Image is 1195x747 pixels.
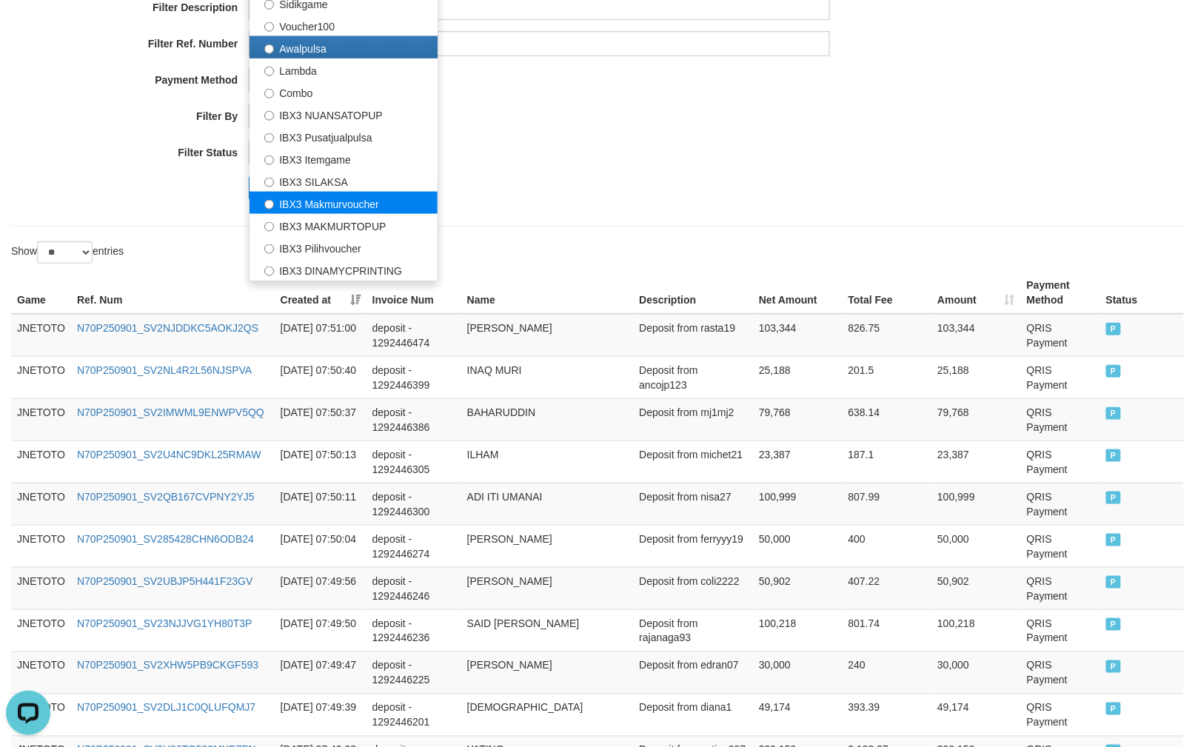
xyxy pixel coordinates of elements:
td: [DATE] 07:50:40 [275,356,366,398]
td: [PERSON_NAME] [461,525,634,567]
td: 50,000 [753,525,842,567]
td: 30,000 [753,651,842,694]
td: JNETOTO [11,398,71,441]
input: IBX3 DINAMYCPRINTING [264,267,274,276]
td: Deposit from rajanaga93 [633,609,753,651]
td: ILHAM [461,441,634,483]
td: 100,999 [753,483,842,525]
td: QRIS Payment [1021,441,1100,483]
input: Lambda [264,67,274,76]
td: [DATE] 07:50:11 [275,483,366,525]
span: PAID [1106,492,1121,504]
label: Awalpulsa [250,36,438,58]
span: PAID [1106,576,1121,589]
td: 187.1 [843,441,932,483]
td: 201.5 [843,356,932,398]
td: deposit - 1292446225 [366,651,461,694]
td: [DATE] 07:50:37 [275,398,366,441]
th: Description [633,272,753,314]
label: IBX3 Pilihvoucher [250,236,438,258]
td: QRIS Payment [1021,314,1100,357]
td: 49,174 [753,694,842,736]
td: [PERSON_NAME] [461,567,634,609]
td: deposit - 1292446305 [366,441,461,483]
input: IBX3 Pilihvoucher [264,244,274,254]
td: deposit - 1292446246 [366,567,461,609]
td: 100,218 [931,609,1020,651]
span: PAID [1106,365,1121,378]
td: 100,999 [931,483,1020,525]
td: [PERSON_NAME] [461,651,634,694]
span: PAID [1106,449,1121,462]
th: Ref. Num [71,272,275,314]
label: IBX3 Makmurvoucher [250,192,438,214]
label: Lambda [250,58,438,81]
td: 23,387 [931,441,1020,483]
td: [DATE] 07:50:04 [275,525,366,567]
td: INAQ MURI [461,356,634,398]
span: PAID [1106,660,1121,673]
a: N70P250901_SV2IMWML9ENWPV5QQ [77,406,264,418]
input: IBX3 Itemgame [264,155,274,165]
td: deposit - 1292446474 [366,314,461,357]
label: Show entries [11,241,124,264]
td: Deposit from ancojp123 [633,356,753,398]
td: SAID [PERSON_NAME] [461,609,634,651]
td: 49,174 [931,694,1020,736]
td: [DATE] 07:49:56 [275,567,366,609]
td: QRIS Payment [1021,694,1100,736]
td: 100,218 [753,609,842,651]
td: QRIS Payment [1021,483,1100,525]
td: JNETOTO [11,609,71,651]
th: Payment Method [1021,272,1100,314]
select: Showentries [37,241,93,264]
td: JNETOTO [11,314,71,357]
input: IBX3 Makmurvoucher [264,200,274,210]
td: JNETOTO [11,567,71,609]
label: IBX3 SILAKSA [250,170,438,192]
td: Deposit from diana1 [633,694,753,736]
input: IBX3 SILAKSA [264,178,274,187]
td: 407.22 [843,567,932,609]
span: PAID [1106,407,1121,420]
th: Total Fee [843,272,932,314]
th: Created at: activate to sort column ascending [275,272,366,314]
td: QRIS Payment [1021,609,1100,651]
th: Net Amount [753,272,842,314]
td: 103,344 [931,314,1020,357]
td: 50,902 [753,567,842,609]
span: PAID [1106,703,1121,715]
th: Status [1100,272,1184,314]
td: Deposit from ferryyy19 [633,525,753,567]
a: N70P250901_SV2U4NC9DKL25RMAW [77,449,261,460]
input: IBX3 MAKMURTOPUP [264,222,274,232]
td: [DATE] 07:51:00 [275,314,366,357]
td: QRIS Payment [1021,398,1100,441]
td: 103,344 [753,314,842,357]
td: 393.39 [843,694,932,736]
td: deposit - 1292446201 [366,694,461,736]
input: Combo [264,89,274,98]
a: N70P250901_SV2QB167CVPNY2YJ5 [77,491,255,503]
td: deposit - 1292446274 [366,525,461,567]
label: Voucher100 [250,14,438,36]
td: QRIS Payment [1021,356,1100,398]
td: [DEMOGRAPHIC_DATA] [461,694,634,736]
th: Invoice Num [366,272,461,314]
a: N70P250901_SV2XHW5PB9CKGF593 [77,660,258,671]
td: 826.75 [843,314,932,357]
td: 79,768 [753,398,842,441]
label: IBX3 Pusatjualpulsa [250,125,438,147]
td: deposit - 1292446236 [366,609,461,651]
td: QRIS Payment [1021,525,1100,567]
span: PAID [1106,618,1121,631]
td: 79,768 [931,398,1020,441]
td: 807.99 [843,483,932,525]
td: Deposit from nisa27 [633,483,753,525]
td: BAHARUDDIN [461,398,634,441]
a: N70P250901_SV2UBJP5H441F23GV [77,575,252,587]
a: N70P250901_SV285428CHN6ODB24 [77,533,254,545]
td: [DATE] 07:50:13 [275,441,366,483]
td: 23,387 [753,441,842,483]
th: Name [461,272,634,314]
